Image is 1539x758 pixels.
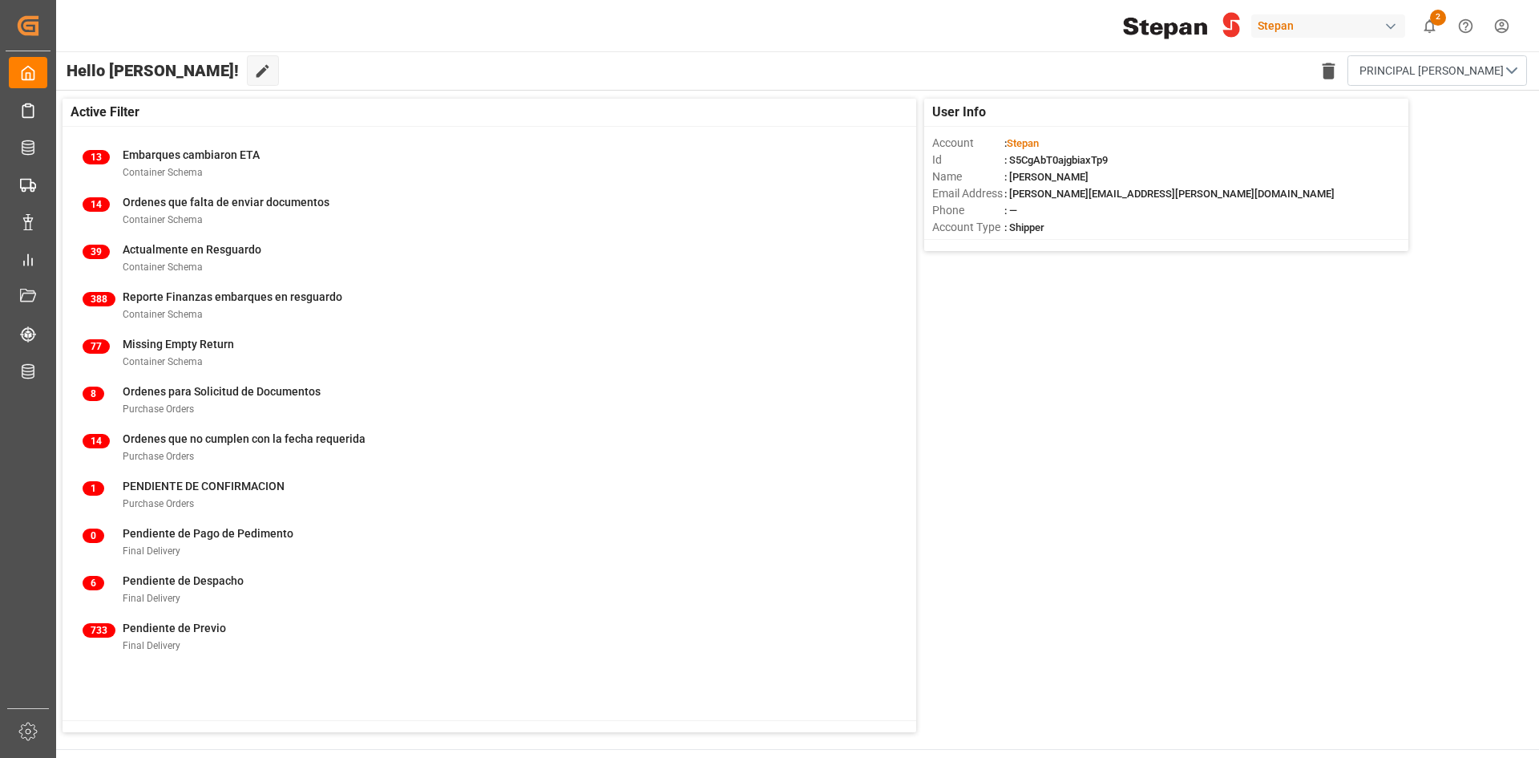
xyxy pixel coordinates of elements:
span: Actualmente en Resguardo [123,243,261,256]
span: Stepan [1007,137,1039,149]
span: Container Schema [123,214,203,225]
span: Pendiente de Pago de Pedimento [123,527,293,540]
button: show 2 new notifications [1412,8,1448,44]
span: Final Delivery [123,593,180,604]
a: 8Ordenes para Solicitud de DocumentosPurchase Orders [83,383,896,417]
button: Help Center [1448,8,1484,44]
span: Purchase Orders [123,403,194,415]
span: 733 [83,623,115,638]
span: 8 [83,387,104,401]
span: Container Schema [123,167,203,178]
span: User Info [932,103,986,122]
img: Stepan_Company_logo.svg.png_1713531530.png [1123,12,1240,40]
span: Ordenes que falta de enviar documentos [123,196,329,209]
span: Active Filter [71,103,139,122]
span: PRINCIPAL [PERSON_NAME] [1359,63,1504,79]
span: 14 [83,197,110,212]
button: Stepan [1251,10,1412,41]
span: Container Schema [123,261,203,273]
span: Final Delivery [123,640,180,651]
span: Embarques cambiaron ETA [123,148,260,161]
a: 6Pendiente de DespachoFinal Delivery [83,573,896,606]
span: Email Address [932,185,1004,202]
span: Ordenes que no cumplen con la fecha requerida [123,432,366,445]
span: : Shipper [1004,221,1044,233]
a: 0Pendiente de Pago de PedimentoFinal Delivery [83,525,896,559]
span: 6 [83,576,104,590]
a: 733Pendiente de PrevioFinal Delivery [83,620,896,654]
span: PENDIENTE DE CONFIRMACION [123,480,285,492]
span: Ordenes para Solicitud de Documentos [123,385,321,398]
span: Account [932,135,1004,152]
span: : [1004,137,1039,149]
span: Final Delivery [123,545,180,557]
span: : [PERSON_NAME] [1004,171,1089,183]
div: Stepan [1251,14,1405,38]
span: Purchase Orders [123,498,194,509]
a: 39Actualmente en ResguardoContainer Schema [83,241,896,275]
span: 77 [83,339,110,354]
a: 1PENDIENTE DE CONFIRMACIONPurchase Orders [83,478,896,512]
span: Container Schema [123,356,203,367]
span: Name [932,168,1004,185]
span: : — [1004,205,1017,217]
a: 13Embarques cambiaron ETAContainer Schema [83,147,896,180]
span: Purchase Orders [123,451,194,462]
span: 39 [83,245,110,259]
span: Hello [PERSON_NAME]! [67,55,239,86]
span: Pendiente de Previo [123,622,226,634]
span: 2 [1430,10,1446,26]
a: 388Reporte Finanzas embarques en resguardoContainer Schema [83,289,896,322]
a: 14Ordenes que no cumplen con la fecha requeridaPurchase Orders [83,431,896,464]
span: 13 [83,150,110,164]
span: : [PERSON_NAME][EMAIL_ADDRESS][PERSON_NAME][DOMAIN_NAME] [1004,188,1335,200]
a: 77Missing Empty ReturnContainer Schema [83,336,896,370]
a: 14Ordenes que falta de enviar documentosContainer Schema [83,194,896,228]
button: open menu [1347,55,1527,86]
span: Missing Empty Return [123,338,234,351]
span: 14 [83,434,110,448]
span: Account Type [932,219,1004,236]
span: Reporte Finanzas embarques en resguardo [123,290,342,303]
span: Container Schema [123,309,203,320]
span: Id [932,152,1004,168]
span: 388 [83,292,115,306]
span: : S5CgAbT0ajgbiaxTp9 [1004,154,1108,166]
span: 1 [83,481,104,496]
span: 0 [83,529,104,543]
span: Phone [932,202,1004,219]
span: Pendiente de Despacho [123,574,244,587]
